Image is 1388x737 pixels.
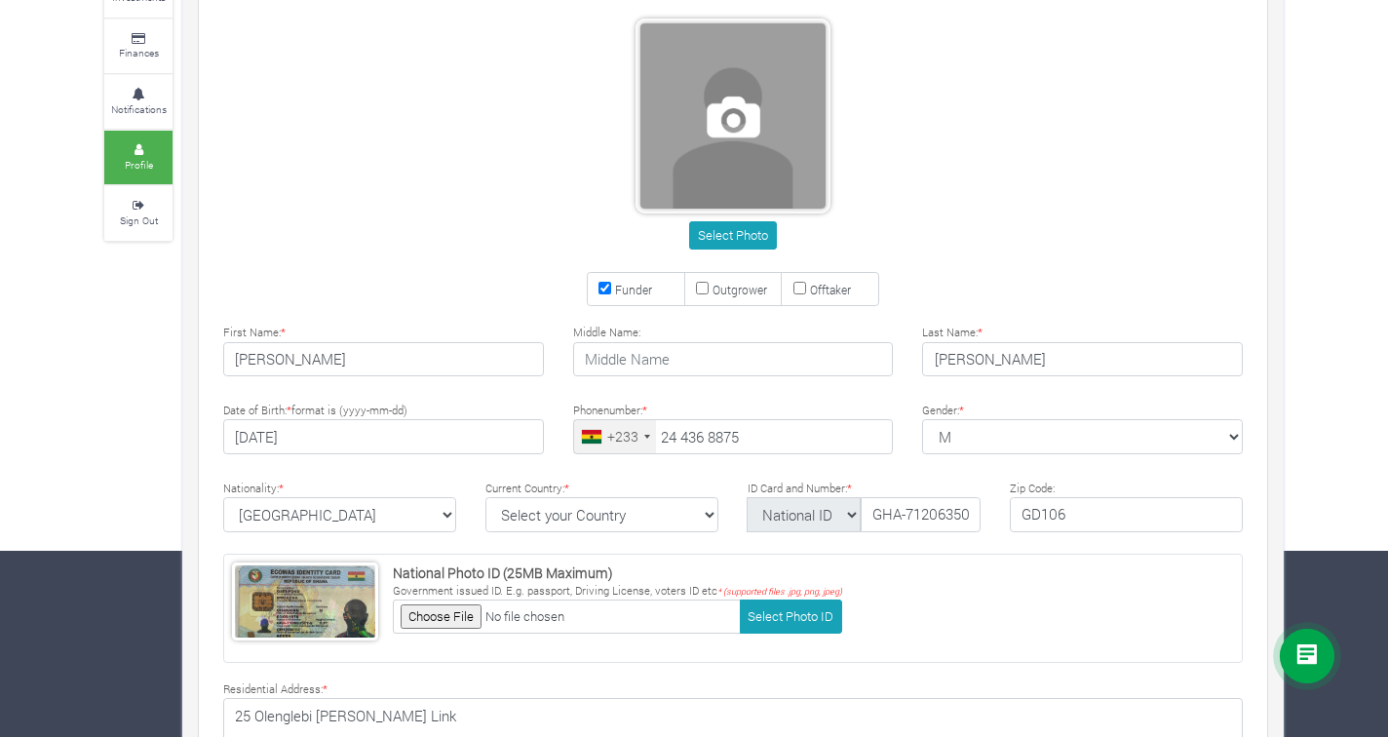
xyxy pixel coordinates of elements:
small: Offtaker [810,282,851,297]
input: Funder [598,282,611,294]
label: Last Name: [922,325,983,341]
small: Outgrower [713,282,767,297]
a: Notifications [104,75,173,129]
input: Zip Code [1010,497,1243,532]
p: Government issued ID. E.g. passport, Driving License, voters ID etc [393,583,842,600]
small: Funder [615,282,652,297]
small: Sign Out [120,213,158,227]
label: Current Country: [485,481,569,497]
label: Residential Address: [223,681,328,698]
div: Ghana (Gaana): +233 [574,420,656,453]
a: Finances [104,19,173,73]
input: Phone Number [573,419,894,454]
small: Notifications [111,102,167,116]
button: Select Photo ID [740,600,842,634]
input: First Name [223,342,544,377]
label: ID Card and Number: [748,481,852,497]
label: Date of Birth: format is (yyyy-mm-dd) [223,403,407,419]
label: Phonenumber: [573,403,647,419]
input: Offtaker [793,282,806,294]
strong: National Photo ID (25MB Maximum) [393,563,613,582]
input: ID Number [861,497,981,532]
label: Middle Name: [573,325,640,341]
i: * (supported files .jpg, png, jpeg) [717,586,842,597]
input: Outgrower [696,282,709,294]
label: First Name: [223,325,286,341]
a: Profile [104,131,173,184]
button: Select Photo [689,221,776,250]
input: Middle Name [573,342,894,377]
label: Gender: [922,403,964,419]
input: Type Date of Birth (YYYY-MM-DD) [223,419,544,454]
input: Last Name [922,342,1243,377]
div: +233 [607,426,638,446]
small: Finances [119,46,159,59]
small: Profile [125,158,153,172]
a: Sign Out [104,186,173,240]
label: Zip Code: [1010,481,1055,497]
label: Nationality: [223,481,284,497]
